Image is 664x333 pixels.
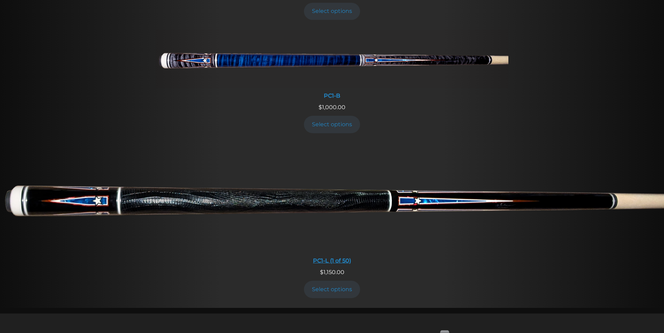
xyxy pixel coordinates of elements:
[304,3,360,20] a: Add to cart: “PC1-R”
[304,281,360,298] a: Add to cart: “PC1-L (1 of 50)”
[320,269,323,275] span: $
[156,92,508,99] div: PC1-B
[319,104,345,111] span: 1,000.00
[304,116,360,133] a: Add to cart: “PC1-B”
[319,104,322,111] span: $
[156,30,508,88] img: PC1-B
[156,30,508,103] a: PC1-B PC1-B
[320,269,344,275] span: 1,150.00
